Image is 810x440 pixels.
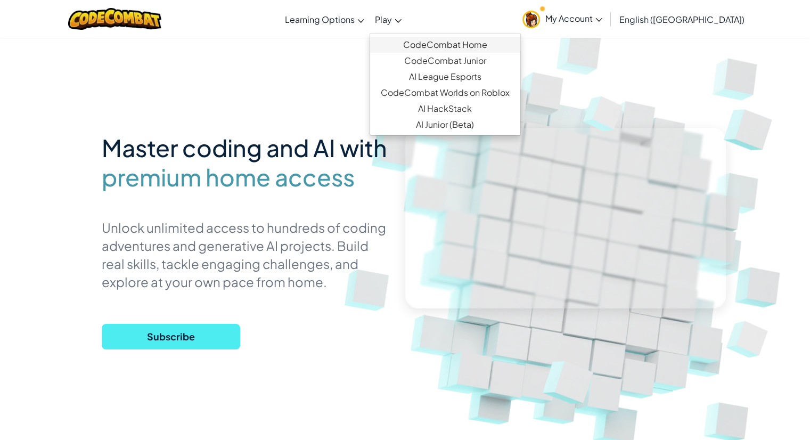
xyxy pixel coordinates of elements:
[102,133,387,162] span: Master coding and AI with
[522,331,619,426] img: Overlap cubes
[102,218,389,291] p: Unlock unlimited access to hundreds of coding adventures and generative AI projects. Build real s...
[545,13,602,24] span: My Account
[375,14,392,25] span: Play
[710,304,788,374] img: Overlap cubes
[280,5,370,34] a: Learning Options
[370,5,407,34] a: Play
[517,2,608,36] a: My Account
[68,8,161,30] img: CodeCombat logo
[619,14,744,25] span: English ([GEOGRAPHIC_DATA])
[567,79,642,146] img: Overlap cubes
[370,85,520,101] a: CodeCombat Worlds on Roblox
[705,80,797,170] img: Overlap cubes
[102,162,355,192] span: premium home access
[370,101,520,117] a: AI HackStack
[102,324,240,349] button: Subscribe
[370,69,520,85] a: AI League Esports
[285,14,355,25] span: Learning Options
[522,11,540,28] img: avatar
[614,5,750,34] a: English ([GEOGRAPHIC_DATA])
[370,117,520,133] a: AI Junior (Beta)
[370,53,520,69] a: CodeCombat Junior
[370,37,520,53] a: CodeCombat Home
